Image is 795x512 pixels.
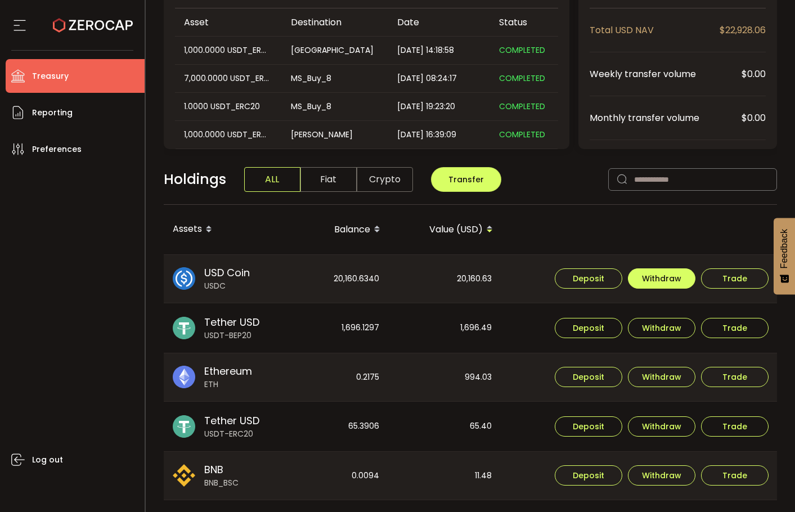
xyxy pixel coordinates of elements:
[277,220,389,239] div: Balance
[722,471,747,479] span: Trade
[642,275,681,282] span: Withdraw
[555,318,622,338] button: Deposit
[590,67,742,81] span: Weekly transfer volume
[204,413,259,428] span: Tether USD
[32,68,69,84] span: Treasury
[173,267,195,290] img: usdc_portfolio.svg
[175,16,282,29] div: Asset
[499,44,545,56] span: COMPLETED
[204,315,259,330] span: Tether USD
[642,324,681,332] span: Withdraw
[32,105,73,121] span: Reporting
[32,452,63,468] span: Log out
[173,415,195,438] img: usdt_portfolio.svg
[573,275,604,282] span: Deposit
[499,73,545,84] span: COMPLETED
[701,367,769,387] button: Trade
[164,169,226,190] span: Holdings
[701,318,769,338] button: Trade
[573,423,604,430] span: Deposit
[282,100,387,113] div: MS_Buy_8
[389,303,501,353] div: 1,696.49
[204,363,252,379] span: Ethereum
[642,423,681,430] span: Withdraw
[173,317,195,339] img: usdt_portfolio.svg
[642,373,681,381] span: Withdraw
[742,67,766,81] span: $0.00
[628,318,695,338] button: Withdraw
[642,471,681,479] span: Withdraw
[175,72,281,85] div: 7,000.0000 USDT_ERC20
[389,255,501,303] div: 20,160.63
[175,100,281,113] div: 1.0000 USDT_ERC20
[555,268,622,289] button: Deposit
[742,111,766,125] span: $0.00
[628,465,695,486] button: Withdraw
[555,416,622,437] button: Deposit
[282,44,387,57] div: [GEOGRAPHIC_DATA]
[204,265,250,280] span: USD Coin
[720,23,766,37] span: $22,928.06
[499,101,545,112] span: COMPLETED
[300,167,357,192] span: Fiat
[739,458,795,512] iframe: Chat Widget
[277,303,388,353] div: 1,696.1297
[701,416,769,437] button: Trade
[448,174,484,185] span: Transfer
[389,452,501,500] div: 11.48
[277,402,388,451] div: 65.3906
[388,44,490,57] div: [DATE] 14:18:58
[722,373,747,381] span: Trade
[573,373,604,381] span: Deposit
[389,402,501,451] div: 65.40
[388,100,490,113] div: [DATE] 19:23:20
[722,324,747,332] span: Trade
[431,167,501,192] button: Transfer
[722,423,747,430] span: Trade
[175,128,281,141] div: 1,000.0000 USDT_ERC20
[277,452,388,500] div: 0.0094
[282,128,387,141] div: [PERSON_NAME]
[701,465,769,486] button: Trade
[204,330,259,342] span: USDT-BEP20
[164,220,277,239] div: Assets
[204,379,252,390] span: ETH
[555,367,622,387] button: Deposit
[357,167,413,192] span: Crypto
[204,462,239,477] span: BNB
[490,16,559,29] div: Status
[774,218,795,294] button: Feedback - Show survey
[628,367,695,387] button: Withdraw
[175,44,281,57] div: 1,000.0000 USDT_ERC20
[173,464,195,487] img: bnb_bsc_portfolio.png
[590,23,720,37] span: Total USD NAV
[282,16,388,29] div: Destination
[388,72,490,85] div: [DATE] 08:24:17
[204,428,259,440] span: USDT-ERC20
[388,128,490,141] div: [DATE] 16:39:09
[573,471,604,479] span: Deposit
[277,255,388,303] div: 20,160.6340
[722,275,747,282] span: Trade
[779,229,789,268] span: Feedback
[573,324,604,332] span: Deposit
[555,465,622,486] button: Deposit
[204,477,239,489] span: BNB_BSC
[701,268,769,289] button: Trade
[628,416,695,437] button: Withdraw
[32,141,82,158] span: Preferences
[590,111,742,125] span: Monthly transfer volume
[277,353,388,402] div: 0.2175
[628,268,695,289] button: Withdraw
[282,72,387,85] div: MS_Buy_8
[173,366,195,388] img: eth_portfolio.svg
[388,16,490,29] div: Date
[244,167,300,192] span: ALL
[499,129,545,140] span: COMPLETED
[389,353,501,402] div: 994.03
[389,220,502,239] div: Value (USD)
[204,280,250,292] span: USDC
